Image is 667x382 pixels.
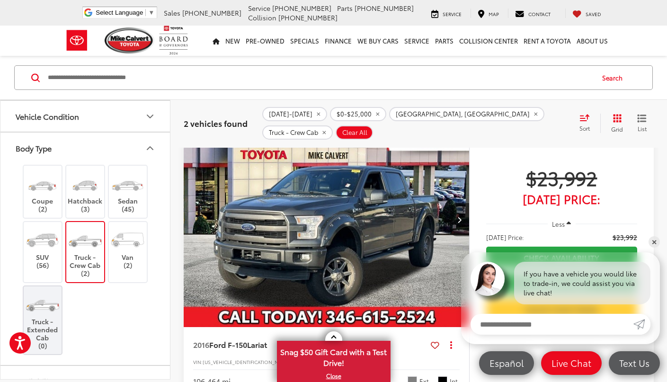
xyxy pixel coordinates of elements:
a: Check Availability [486,247,637,268]
div: Body Type [144,142,156,154]
div: If you have a vehicle you would like to trade-in, we could assist you via live chat! [514,262,650,304]
button: List View [630,114,654,133]
span: Parts [337,3,353,13]
span: Sort [579,124,590,132]
button: Grid View [600,114,630,133]
a: Collision Center [456,26,521,56]
img: 2016 Ford F-150 Lariat [183,113,470,328]
span: Saved [586,10,601,18]
span: [DATE] Price: [486,232,524,242]
button: Body TypeBody Type [0,133,171,163]
button: Less [548,215,576,232]
span: Ford F-150 [209,339,247,350]
img: Sedan [110,170,145,197]
button: Clear All [336,125,373,140]
img: Mike Calvert Toyota [105,27,155,53]
span: VIN: [193,358,203,365]
button: remove 2016-2025 [262,107,327,121]
button: Next image [450,203,469,236]
a: Service [401,26,432,56]
span: [GEOGRAPHIC_DATA], [GEOGRAPHIC_DATA] [396,110,530,118]
a: Español [479,351,534,375]
span: [PHONE_NUMBER] [278,13,338,22]
label: Sedan (45) [109,170,147,213]
div: Vehicle Condition [144,111,156,122]
span: Service [443,10,462,18]
a: Map [471,9,506,18]
label: SUV (56) [24,227,62,269]
a: Contact [508,9,558,18]
a: 2016Ford F-150Lariat [193,339,427,350]
img: Truck - Extended Cab [25,291,60,318]
a: Service [424,9,469,18]
a: Pre-Owned [243,26,287,56]
span: [PHONE_NUMBER] [355,3,414,13]
div: Vehicle Condition [16,112,79,121]
span: 2 vehicles found [184,117,248,128]
label: Van (2) [109,227,147,269]
span: ​ [145,9,146,16]
img: Toyota [59,25,95,56]
span: $23,992 [486,166,637,189]
span: dropdown dots [450,341,452,348]
label: Truck - Extended Cab (0) [24,291,62,349]
label: Truck - Crew Cab (2) [66,227,105,277]
button: Actions [443,337,460,353]
span: Grid [611,125,623,133]
span: Contact [528,10,551,18]
button: Search [593,66,636,89]
span: Text Us [614,357,654,369]
span: Less [552,220,565,228]
span: [DATE] Price: [486,194,637,204]
a: Parts [432,26,456,56]
span: 2016 [193,339,209,350]
button: Select sort value [575,114,600,133]
a: My Saved Vehicles [565,9,608,18]
button: remove Truck%20-%20Crew%20Cab [262,125,333,140]
span: Sales [164,8,180,18]
span: [US_VEHICLE_IDENTIFICATION_NUMBER] [203,358,296,365]
span: Truck - Crew Cab [269,129,318,136]
a: Specials [287,26,322,56]
img: Agent profile photo [471,262,505,296]
span: [PHONE_NUMBER] [182,8,241,18]
span: Collision [248,13,276,22]
span: [PHONE_NUMBER] [272,3,331,13]
a: WE BUY CARS [355,26,401,56]
img: Coupe [25,170,60,197]
a: Submit [633,314,650,335]
div: 2016 Ford F-150 Lariat 0 [183,113,470,327]
a: About Us [574,26,611,56]
img: Hatchback [67,170,103,197]
a: Live Chat [541,351,602,375]
span: Snag $50 Gift Card with a Test Drive! [278,342,390,371]
img: Van [110,227,145,253]
a: New [222,26,243,56]
span: Español [485,357,528,369]
a: Home [210,26,222,56]
a: Finance [322,26,355,56]
input: Search by Make, Model, or Keyword [47,66,593,89]
a: Rent a Toyota [521,26,574,56]
span: Service [248,3,270,13]
a: Select Language​ [96,9,154,16]
button: remove Houston%2C%20TX [389,107,544,121]
span: List [637,124,647,133]
label: Coupe (2) [24,170,62,213]
span: Lariat [247,339,267,350]
span: Map [489,10,499,18]
span: Live Chat [547,357,596,369]
span: $0-$25,000 [337,110,372,118]
img: SUV [25,227,60,253]
span: $23,992 [613,232,637,242]
img: Truck - Crew Cab [67,227,103,253]
label: Hatchback (3) [66,170,105,213]
button: remove 0-25000 [330,107,386,121]
input: Enter your message [471,314,633,335]
span: Select Language [96,9,143,16]
span: ▼ [148,9,154,16]
span: Clear All [342,129,367,136]
a: 2016 Ford F-150 Lariat2016 Ford F-150 Lariat2016 Ford F-150 Lariat2016 Ford F-150 Lariat [183,113,470,327]
a: Text Us [609,351,660,375]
